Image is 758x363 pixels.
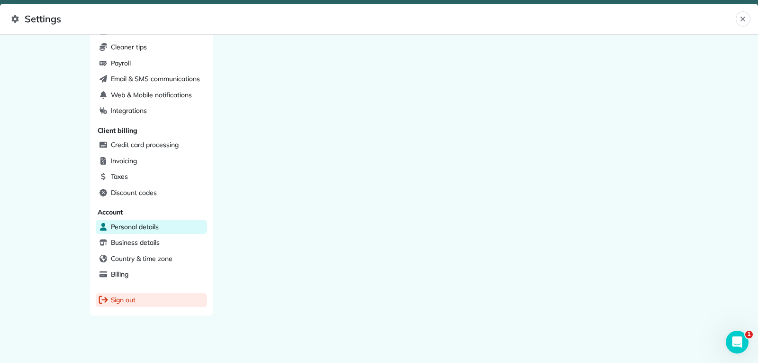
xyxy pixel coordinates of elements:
[111,295,136,305] span: Sign out
[111,90,192,100] span: Web & Mobile notifications
[111,222,159,232] span: Personal details
[96,72,207,86] a: Email & SMS communications
[111,74,200,84] span: Email & SMS communications
[111,254,172,263] span: Country & time zone
[96,268,207,282] a: Billing
[11,11,736,27] span: Settings
[96,56,207,71] a: Payroll
[96,154,207,168] a: Invoicing
[111,106,147,115] span: Integrations
[98,208,123,216] span: Account
[96,40,207,55] a: Cleaner tips
[96,252,207,266] a: Country & time zone
[98,126,137,135] span: Client billing
[111,58,131,68] span: Payroll
[96,104,207,118] a: Integrations
[96,293,207,307] a: Sign out
[111,156,137,166] span: Invoicing
[111,238,160,247] span: Business details
[111,172,128,181] span: Taxes
[111,188,157,197] span: Discount codes
[111,140,179,149] span: Credit card processing
[726,331,749,354] iframe: Intercom live chat
[96,220,207,234] a: Personal details
[111,270,129,279] span: Billing
[96,138,207,152] a: Credit card processing
[96,88,207,102] a: Web & Mobile notifications
[745,331,753,338] span: 1
[96,186,207,200] a: Discount codes
[111,42,147,52] span: Cleaner tips
[736,11,750,27] button: Close
[96,236,207,250] a: Business details
[96,170,207,184] a: Taxes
